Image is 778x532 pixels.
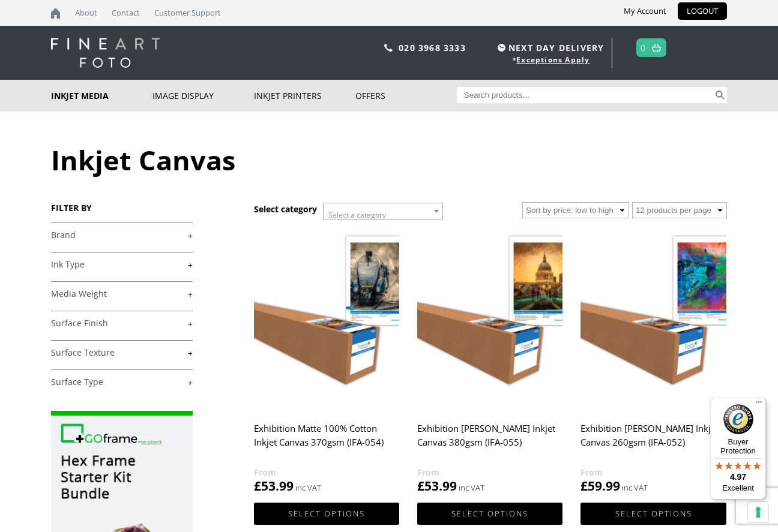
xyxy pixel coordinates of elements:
[580,228,726,410] img: Exhibition Matte Polyester Inkjet Canvas 260gsm (IFA-052)
[51,369,193,393] h4: Surface Type
[580,477,620,494] bdi: 59.99
[580,503,726,525] a: Select options for “Exhibition Matte Polyester Inkjet Canvas 260gsm (IFA-052)”
[399,42,466,53] a: 020 3968 3333
[615,2,675,20] a: My Account
[417,477,457,494] bdi: 53.99
[51,230,193,241] a: +
[51,288,193,300] a: +
[417,228,562,410] img: Exhibition Matte Polycotton Inkjet Canvas 380gsm (IFA-055)
[580,417,726,465] h2: Exhibition [PERSON_NAME] Inkjet Canvas 260gsm (IFA-052)
[723,404,753,434] img: Trusted Shops Trustmark
[254,477,261,494] span: £
[516,55,590,65] a: Exceptions Apply
[713,87,727,103] button: Search
[152,80,254,112] a: Image Display
[254,417,399,465] h2: Exhibition Matte 100% Cotton Inkjet Canvas 370gsm (IFA-054)
[51,252,193,276] h4: Ink Type
[254,80,355,112] a: Inkjet Printers
[254,477,294,494] bdi: 53.99
[580,228,726,495] a: Exhibition [PERSON_NAME] Inkjet Canvas 260gsm (IFA-052) £59.99
[752,398,766,412] button: Menu
[254,503,399,525] a: Select options for “Exhibition Matte 100% Cotton Inkjet Canvas 370gsm (IFA-054)”
[51,311,193,335] h4: Surface Finish
[254,228,399,495] a: Exhibition Matte 100% Cotton Inkjet Canvas 370gsm (IFA-054) £53.99
[457,87,714,103] input: Search products…
[384,44,393,52] img: phone.svg
[51,142,727,178] h1: Inkjet Canvas
[51,281,193,305] h4: Media Weight
[652,44,661,52] img: basket.svg
[355,80,457,112] a: Offers
[710,483,766,493] p: Excellent
[417,417,562,465] h2: Exhibition [PERSON_NAME] Inkjet Canvas 380gsm (IFA-055)
[495,41,604,55] span: NEXT DAY DELIVERY
[417,228,562,495] a: Exhibition [PERSON_NAME] Inkjet Canvas 380gsm (IFA-055) £53.99
[328,210,386,220] span: Select a category
[51,202,193,214] h3: FILTER BY
[51,318,193,329] a: +
[580,477,588,494] span: £
[417,503,562,525] a: Select options for “Exhibition Matte Polycotton Inkjet Canvas 380gsm (IFA-055)”
[417,477,424,494] span: £
[51,347,193,359] a: +
[522,202,629,218] select: Shop order
[710,398,766,500] button: Trusted Shops TrustmarkBuyer Protection4.97Excellent
[51,340,193,364] h4: Surface Texture
[498,44,505,52] img: time.svg
[51,259,193,270] a: +
[51,80,152,112] a: Inkjet Media
[254,228,399,410] img: Exhibition Matte 100% Cotton Inkjet Canvas 370gsm (IFA-054)
[710,437,766,455] p: Buyer Protection
[678,2,727,20] a: LOGOUT
[254,203,317,215] h3: Select category
[730,472,746,482] span: 4.97
[748,502,768,522] button: Your consent preferences for tracking technologies
[641,39,646,56] a: 0
[51,377,193,388] a: +
[51,223,193,247] h4: Brand
[51,38,160,68] img: logo-white.svg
